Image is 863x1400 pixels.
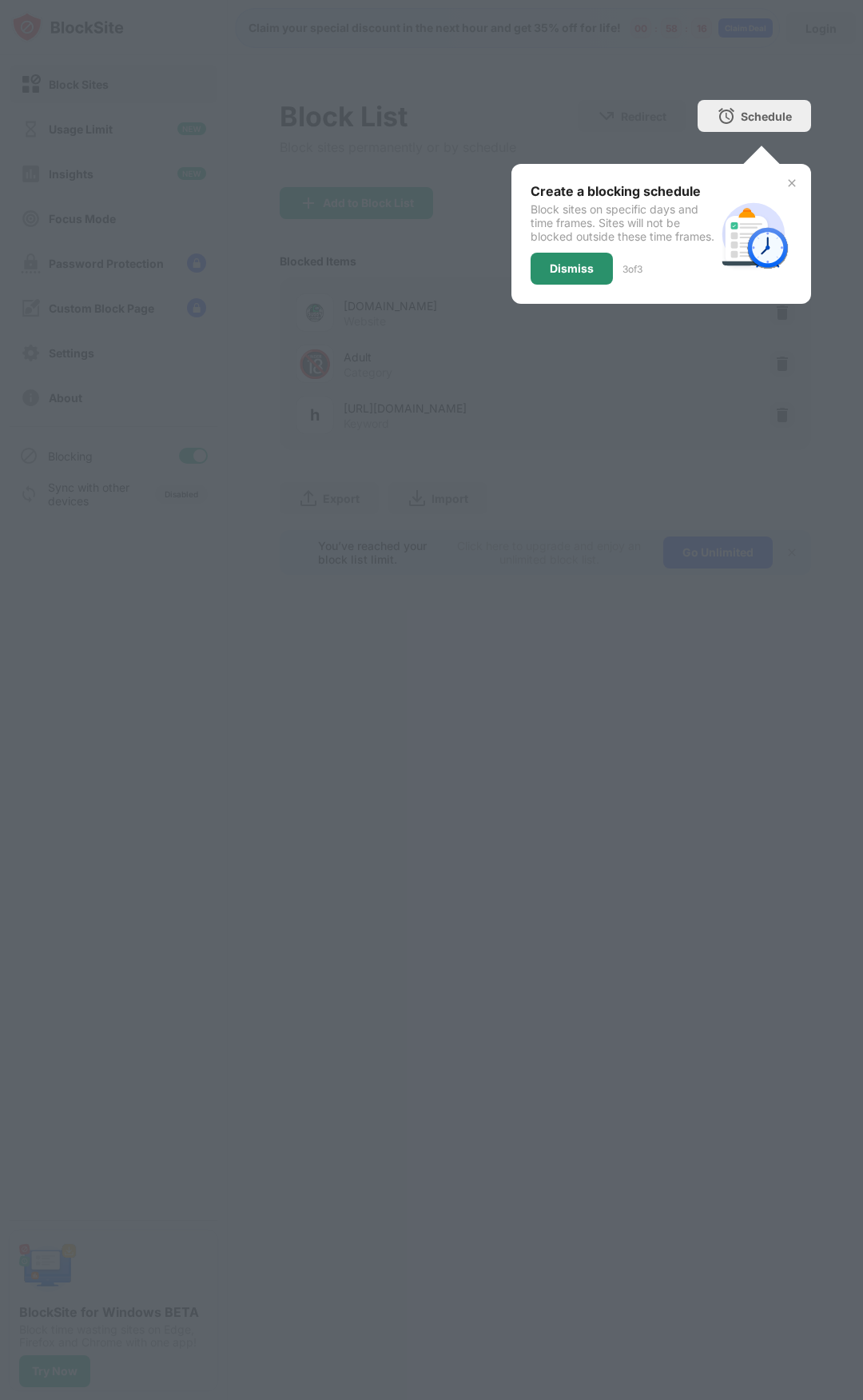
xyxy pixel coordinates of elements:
[531,202,715,243] div: Block sites on specific days and time frames. Sites will not be blocked outside these time frames.
[531,183,715,199] div: Create a blocking schedule
[715,196,792,273] img: schedule.svg
[741,110,792,123] div: Schedule
[550,262,594,275] div: Dismiss
[622,263,642,275] div: 3 of 3
[785,177,798,189] img: x-button.svg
